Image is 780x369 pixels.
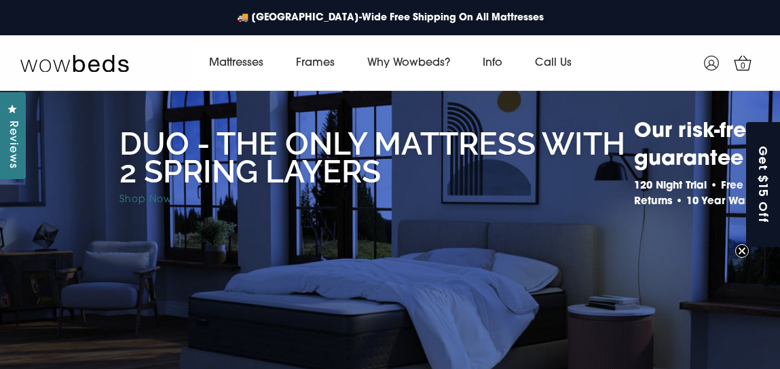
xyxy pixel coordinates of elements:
a: 🚚 [GEOGRAPHIC_DATA]-Wide Free Shipping On All Mattresses [230,4,551,32]
a: Info [466,44,519,82]
span: 0 [737,60,750,73]
button: Close teaser [735,244,749,258]
span: Get $15 Off [756,146,773,224]
a: Mattresses [193,44,280,82]
img: Wow Beds Logo [20,54,129,73]
a: Frames [280,44,351,82]
a: Call Us [519,44,588,82]
a: Shop Now [119,195,172,205]
a: Why Wowbeds? [351,44,466,82]
div: Get $15 OffClose teaser [746,122,780,247]
a: 0 [726,46,760,80]
h2: Duo - the only mattress with 2 spring layers [119,130,627,186]
span: Reviews [3,121,21,169]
